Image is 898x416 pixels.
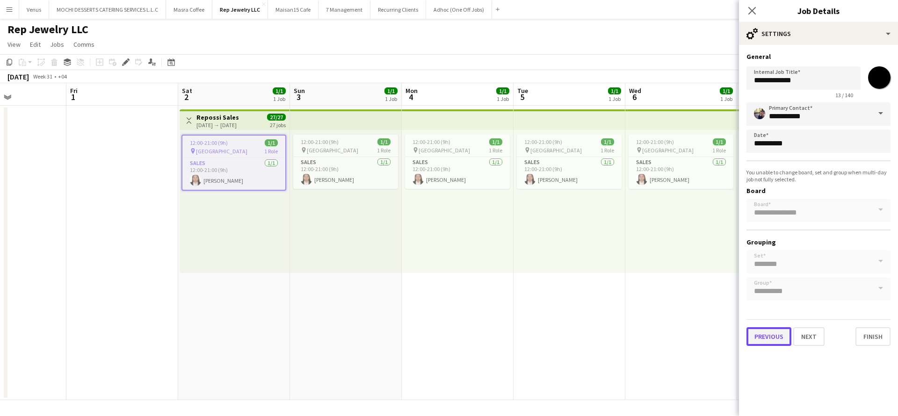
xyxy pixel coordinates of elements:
[712,147,726,154] span: 1 Role
[377,147,391,154] span: 1 Role
[270,121,286,129] div: 27 jobs
[73,40,94,49] span: Comms
[608,95,621,102] div: 1 Job
[413,138,450,145] span: 12:00-21:00 (9h)
[19,0,49,19] button: Venus
[601,147,614,154] span: 1 Role
[4,38,24,50] a: View
[69,92,78,102] span: 1
[404,92,418,102] span: 4
[497,95,509,102] div: 1 Job
[268,0,319,19] button: Maisan15 Cafe
[196,113,239,122] h3: Repossi Sales
[182,158,285,190] app-card-role: Sales1/112:00-21:00 (9h)[PERSON_NAME]
[608,87,621,94] span: 1/1
[405,135,510,189] app-job-card: 12:00-21:00 (9h)1/1 [GEOGRAPHIC_DATA]1 RoleSales1/112:00-21:00 (9h)[PERSON_NAME]
[720,95,732,102] div: 1 Job
[293,157,398,189] app-card-role: Sales1/112:00-21:00 (9h)[PERSON_NAME]
[385,95,397,102] div: 1 Job
[516,92,528,102] span: 5
[629,157,733,189] app-card-role: Sales1/112:00-21:00 (9h)[PERSON_NAME]
[301,138,339,145] span: 12:00-21:00 (9h)
[793,327,825,346] button: Next
[31,73,54,80] span: Week 31
[406,86,418,95] span: Mon
[746,327,791,346] button: Previous
[628,92,641,102] span: 6
[405,157,510,189] app-card-role: Sales1/112:00-21:00 (9h)[PERSON_NAME]
[181,135,286,191] app-job-card: 12:00-21:00 (9h)1/1 [GEOGRAPHIC_DATA]1 RoleSales1/112:00-21:00 (9h)[PERSON_NAME]
[7,72,29,81] div: [DATE]
[419,147,470,154] span: [GEOGRAPHIC_DATA]
[319,0,370,19] button: 7 Management
[489,138,502,145] span: 1/1
[293,135,398,189] app-job-card: 12:00-21:00 (9h)1/1 [GEOGRAPHIC_DATA]1 RoleSales1/112:00-21:00 (9h)[PERSON_NAME]
[601,138,614,145] span: 1/1
[70,86,78,95] span: Fri
[739,22,898,45] div: Settings
[181,92,192,102] span: 2
[713,138,726,145] span: 1/1
[370,0,426,19] button: Recurring Clients
[182,86,192,95] span: Sat
[273,95,285,102] div: 1 Job
[720,87,733,94] span: 1/1
[636,138,674,145] span: 12:00-21:00 (9h)
[517,86,528,95] span: Tue
[294,86,305,95] span: Sun
[642,147,694,154] span: [GEOGRAPHIC_DATA]
[489,147,502,154] span: 1 Role
[70,38,98,50] a: Comms
[496,87,509,94] span: 1/1
[377,138,391,145] span: 1/1
[855,327,891,346] button: Finish
[50,40,64,49] span: Jobs
[212,0,268,19] button: Rep Jewelry LLC
[530,147,582,154] span: [GEOGRAPHIC_DATA]
[7,40,21,49] span: View
[828,92,861,99] span: 13 / 140
[265,139,278,146] span: 1/1
[196,148,247,155] span: [GEOGRAPHIC_DATA]
[166,0,212,19] button: Masra Coffee
[49,0,166,19] button: MOCHI DESSERTS CATERING SERVICES L.L.C
[426,0,492,19] button: Adhoc (One Off Jobs)
[190,139,228,146] span: 12:00-21:00 (9h)
[196,122,239,129] div: [DATE] → [DATE]
[517,135,622,189] app-job-card: 12:00-21:00 (9h)1/1 [GEOGRAPHIC_DATA]1 RoleSales1/112:00-21:00 (9h)[PERSON_NAME]
[267,114,286,121] span: 27/27
[629,86,641,95] span: Wed
[629,135,733,189] app-job-card: 12:00-21:00 (9h)1/1 [GEOGRAPHIC_DATA]1 RoleSales1/112:00-21:00 (9h)[PERSON_NAME]
[517,157,622,189] app-card-role: Sales1/112:00-21:00 (9h)[PERSON_NAME]
[746,186,891,195] h3: Board
[30,40,41,49] span: Edit
[746,52,891,61] h3: General
[384,87,398,94] span: 1/1
[524,138,562,145] span: 12:00-21:00 (9h)
[292,92,305,102] span: 3
[273,87,286,94] span: 1/1
[746,238,891,246] h3: Grouping
[307,147,358,154] span: [GEOGRAPHIC_DATA]
[58,73,67,80] div: +04
[7,22,88,36] h1: Rep Jewelry LLC
[264,148,278,155] span: 1 Role
[746,169,891,183] div: You unable to change board, set and group when multi-day job not fully selected.
[739,5,898,17] h3: Job Details
[26,38,44,50] a: Edit
[46,38,68,50] a: Jobs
